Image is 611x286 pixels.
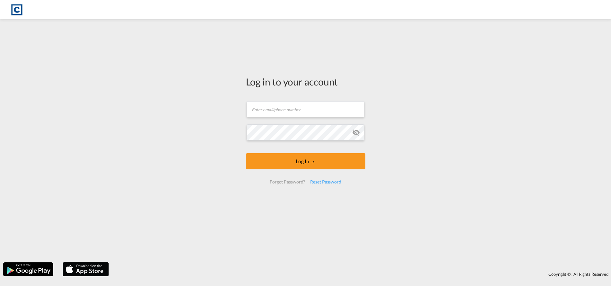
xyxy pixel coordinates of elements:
[308,176,344,188] div: Reset Password
[3,262,54,277] img: google.png
[10,3,24,17] img: 1fdb9190129311efbfaf67cbb4249bed.jpeg
[62,262,109,277] img: apple.png
[112,269,611,280] div: Copyright © . All Rights Reserved
[246,75,365,88] div: Log in to your account
[246,153,365,169] button: LOGIN
[267,176,308,188] div: Forgot Password?
[247,101,364,117] input: Enter email/phone number
[352,129,360,136] md-icon: icon-eye-off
